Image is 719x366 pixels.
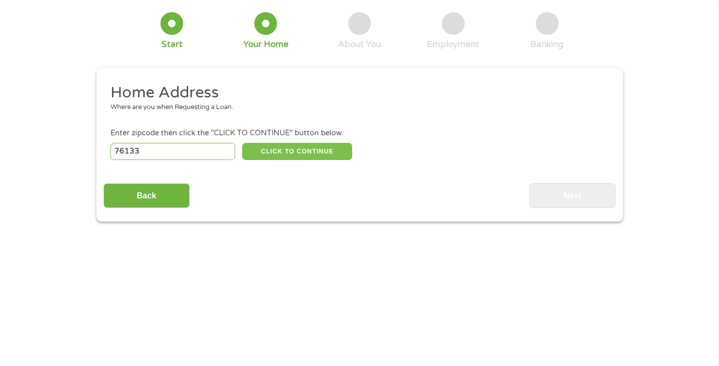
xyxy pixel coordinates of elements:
[110,102,601,113] div: Where are you when Requesting a Loan.
[242,143,352,160] button: CLICK TO CONTINUE
[427,39,479,50] div: Employment
[338,39,381,50] div: About You
[243,39,289,50] div: Your Home
[110,83,601,103] h2: Home Address
[110,143,235,160] input: Enter Zipcode (e.g 01510)
[530,39,564,50] div: Banking
[161,39,183,50] div: Start
[103,183,190,208] input: Back
[529,183,616,208] input: Next
[110,128,608,139] div: Enter zipcode then click the "CLICK TO CONTINUE" button below.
